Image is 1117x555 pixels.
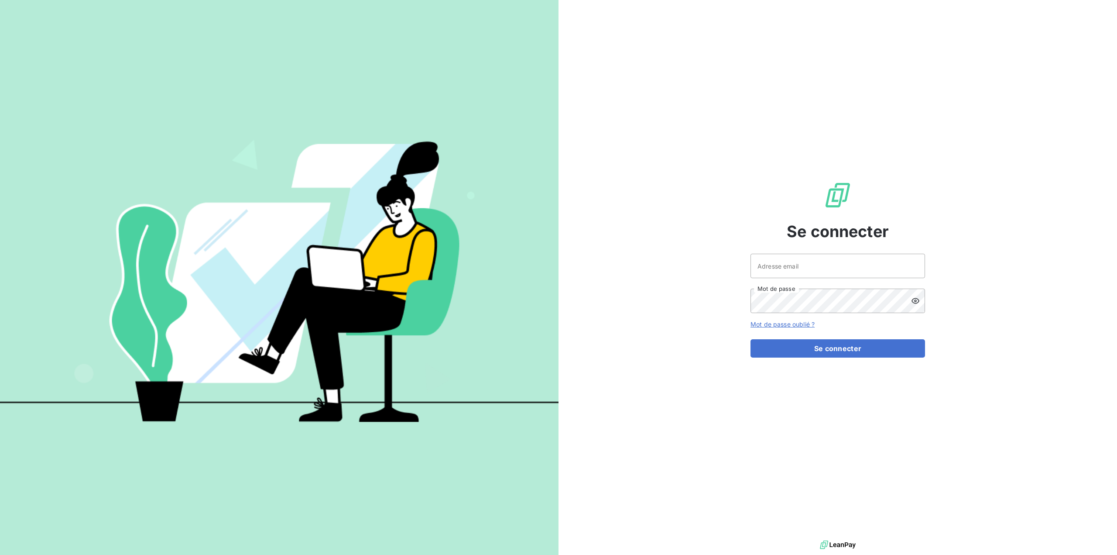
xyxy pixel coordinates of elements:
[750,321,815,328] a: Mot de passe oublié ?
[787,220,889,243] span: Se connecter
[750,339,925,358] button: Se connecter
[750,254,925,278] input: placeholder
[820,538,856,552] img: logo
[824,181,852,209] img: Logo LeanPay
